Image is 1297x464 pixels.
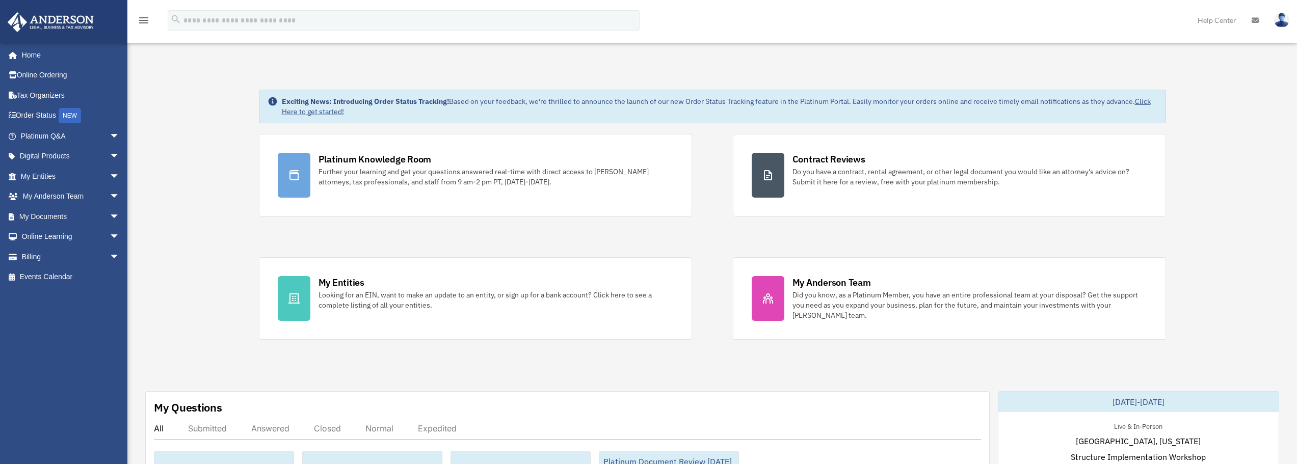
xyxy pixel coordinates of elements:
div: Did you know, as a Platinum Member, you have an entire professional team at your disposal? Get th... [792,290,1147,320]
a: Billingarrow_drop_down [7,247,135,267]
div: My Entities [319,276,364,289]
div: Expedited [418,423,457,433]
img: Anderson Advisors Platinum Portal [5,12,97,32]
div: All [154,423,164,433]
a: menu [138,18,150,26]
a: Online Ordering [7,65,135,86]
a: Tax Organizers [7,85,135,105]
div: Live & In-Person [1106,420,1171,431]
a: Digital Productsarrow_drop_down [7,146,135,167]
div: Based on your feedback, we're thrilled to announce the launch of our new Order Status Tracking fe... [282,96,1157,117]
div: [DATE]-[DATE] [998,392,1279,412]
img: User Pic [1274,13,1289,28]
span: arrow_drop_down [110,166,130,187]
div: Submitted [188,423,227,433]
span: arrow_drop_down [110,247,130,267]
i: search [170,14,181,25]
a: Order StatusNEW [7,105,135,126]
span: arrow_drop_down [110,126,130,147]
span: arrow_drop_down [110,227,130,248]
a: Online Learningarrow_drop_down [7,227,135,247]
div: Platinum Knowledge Room [319,153,432,166]
i: menu [138,14,150,26]
a: My Entitiesarrow_drop_down [7,166,135,186]
a: Contract Reviews Do you have a contract, rental agreement, or other legal document you would like... [733,134,1166,216]
a: Home [7,45,130,65]
div: My Anderson Team [792,276,871,289]
div: Do you have a contract, rental agreement, or other legal document you would like an attorney's ad... [792,167,1147,187]
a: Platinum Q&Aarrow_drop_down [7,126,135,146]
a: My Anderson Team Did you know, as a Platinum Member, you have an entire professional team at your... [733,257,1166,340]
a: Platinum Knowledge Room Further your learning and get your questions answered real-time with dire... [259,134,692,216]
a: My Documentsarrow_drop_down [7,206,135,227]
a: My Entities Looking for an EIN, want to make an update to an entity, or sign up for a bank accoun... [259,257,692,340]
div: Looking for an EIN, want to make an update to an entity, or sign up for a bank account? Click her... [319,290,673,310]
div: NEW [59,108,81,123]
span: Structure Implementation Workshop [1071,451,1206,463]
a: Click Here to get started! [282,97,1151,116]
span: arrow_drop_down [110,146,130,167]
strong: Exciting News: Introducing Order Status Tracking! [282,97,449,106]
div: Contract Reviews [792,153,865,166]
a: My Anderson Teamarrow_drop_down [7,186,135,207]
div: My Questions [154,400,222,415]
span: arrow_drop_down [110,186,130,207]
span: arrow_drop_down [110,206,130,227]
span: [GEOGRAPHIC_DATA], [US_STATE] [1076,435,1201,447]
div: Normal [365,423,393,433]
a: Events Calendar [7,267,135,287]
div: Answered [251,423,289,433]
div: Closed [314,423,341,433]
div: Further your learning and get your questions answered real-time with direct access to [PERSON_NAM... [319,167,673,187]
